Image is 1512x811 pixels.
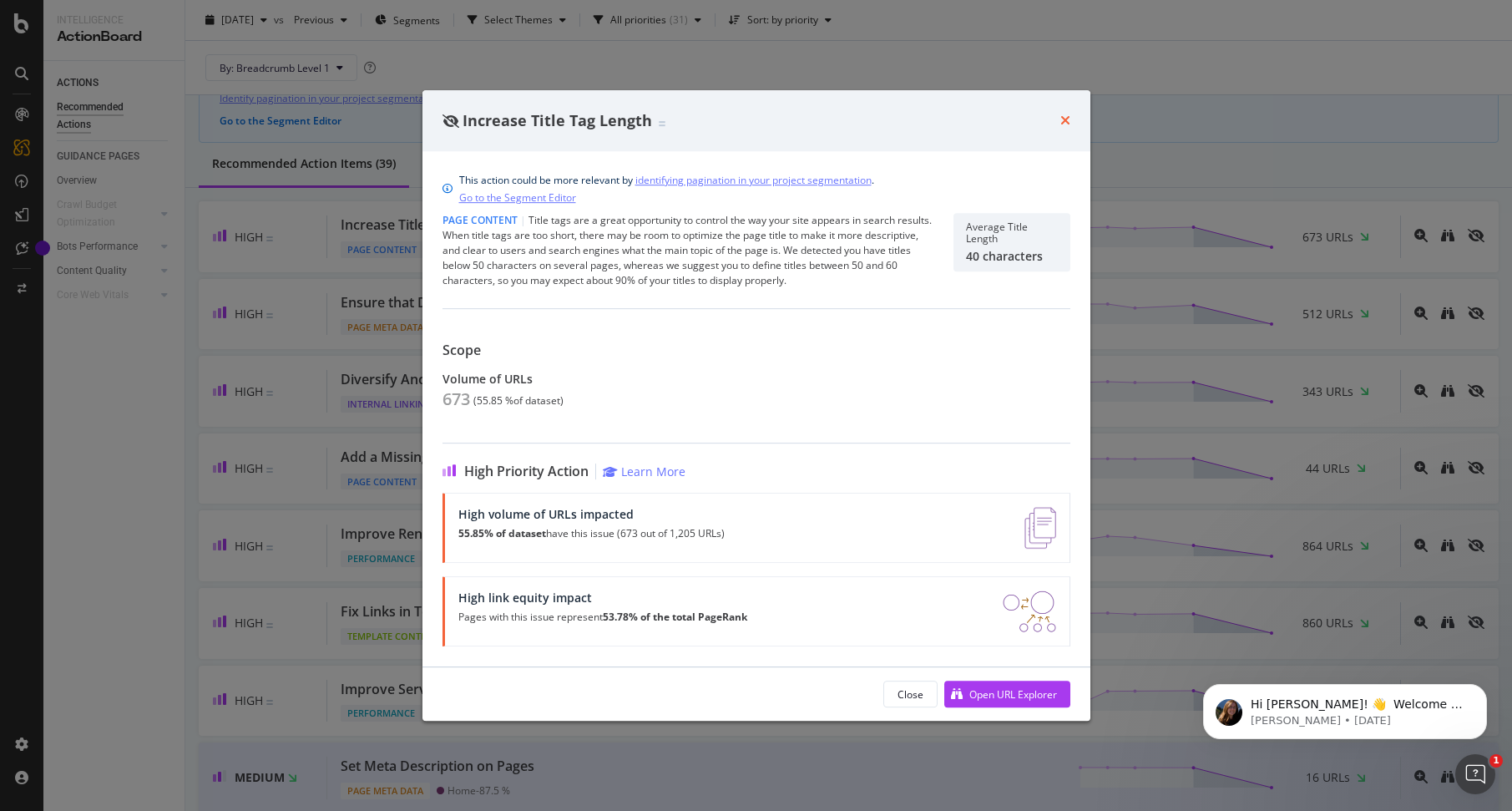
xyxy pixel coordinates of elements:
[464,464,589,479] span: High Priority Action
[966,249,1058,263] div: 40 characters
[1003,591,1055,632] img: DDxVyA23.png
[1489,754,1503,768] span: 1
[1178,649,1512,766] iframe: Intercom notifications message
[1455,754,1495,794] iframe: Intercom live chat
[459,171,874,206] div: This action could be more relevant by .
[659,121,665,126] img: Equal
[473,395,564,407] div: ( 55.85 % of dataset )
[969,687,1057,702] div: Open URL Explorer
[463,110,652,130] span: Increase Title Tag Length
[458,507,725,521] div: High volume of URLs impacted
[883,681,938,707] button: Close
[1060,110,1070,132] div: times
[1024,507,1055,549] img: e5DMFwAAAABJRU5ErkJggg==
[458,591,747,605] div: High link equity impact
[442,213,518,227] span: Page Content
[520,213,526,227] span: |
[442,372,1070,386] div: Volume of URLs
[603,610,747,624] strong: 53.78% of the total PageRank
[458,528,725,540] p: have this issue (673 out of 1,205 URLs)
[442,114,459,128] div: eye-slash
[635,171,872,189] a: identifying pagination in your project segmentation
[603,464,685,479] a: Learn More
[442,171,1070,206] div: info banner
[458,611,747,623] p: Pages with this issue represent
[442,342,1070,358] div: Scope
[898,687,923,702] div: Close
[459,189,576,206] a: Go to the Segment Editor
[442,389,470,409] div: 673
[621,464,685,479] div: Learn More
[442,213,933,288] div: Title tags are a great opportunity to control the way your site appears in search results. When t...
[422,90,1090,722] div: modal
[458,526,546,540] strong: 55.85% of dataset
[944,681,1070,707] button: Open URL Explorer
[966,221,1058,245] div: Average Title Length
